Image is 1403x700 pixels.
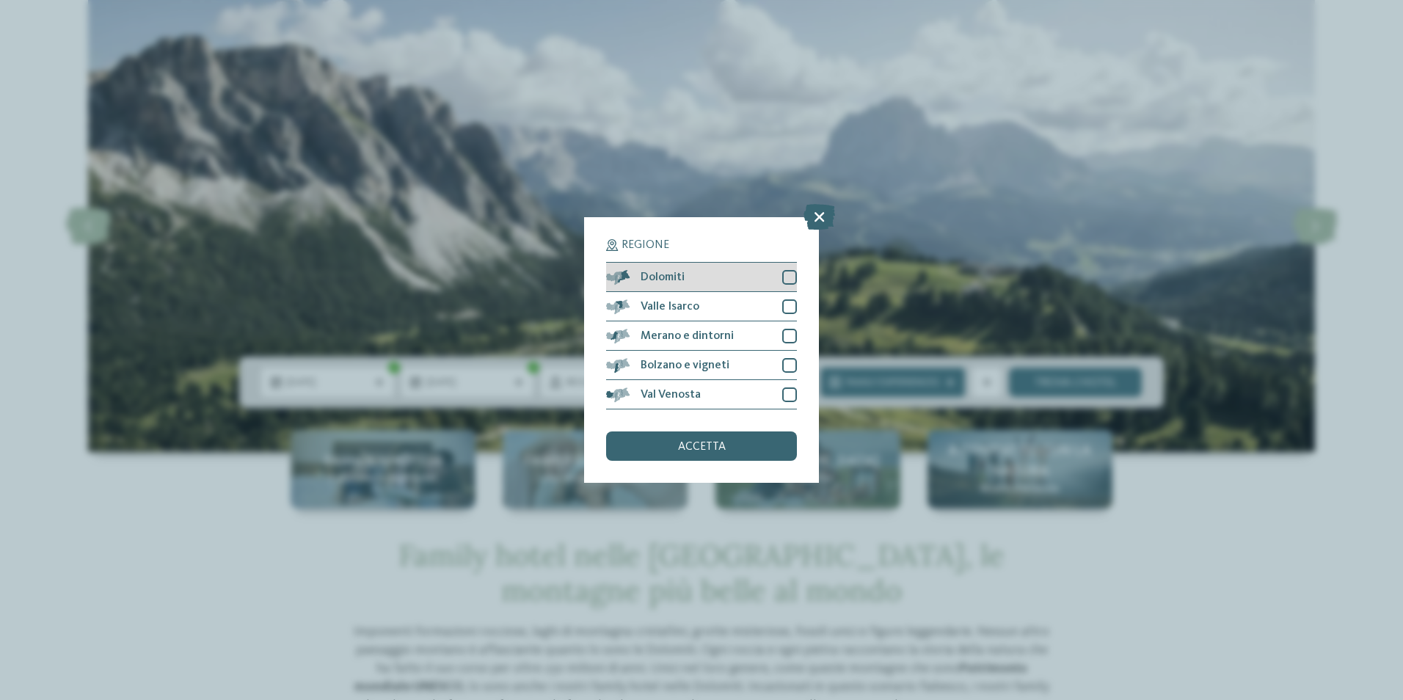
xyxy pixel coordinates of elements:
[622,239,669,251] span: Regione
[641,389,701,401] span: Val Venosta
[641,271,685,283] span: Dolomiti
[641,301,699,313] span: Valle Isarco
[641,330,734,342] span: Merano e dintorni
[641,360,729,371] span: Bolzano e vigneti
[678,441,726,453] span: accetta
